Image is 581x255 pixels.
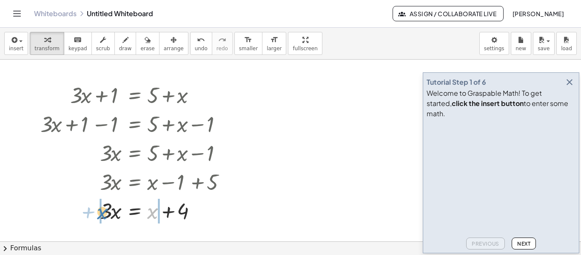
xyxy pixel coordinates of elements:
button: undoundo [190,32,212,55]
span: save [538,46,550,52]
span: redo [216,46,228,52]
span: settings [484,46,504,52]
span: transform [34,46,60,52]
span: Next [517,241,530,247]
span: keypad [68,46,87,52]
button: fullscreen [288,32,322,55]
div: Welcome to Graspable Math! To get started, to enter some math. [427,88,575,119]
span: fullscreen [293,46,317,52]
i: format_size [270,35,278,45]
span: new [515,46,526,52]
a: Whiteboards [34,9,77,18]
span: erase [140,46,154,52]
span: smaller [239,46,258,52]
span: draw [119,46,132,52]
span: [PERSON_NAME] [512,10,564,17]
button: Next [512,238,536,249]
button: insert [4,32,28,55]
button: settings [479,32,509,55]
button: scrub [91,32,115,55]
button: save [533,32,555,55]
button: transform [30,32,64,55]
button: format_sizelarger [262,32,286,55]
button: format_sizesmaller [234,32,262,55]
button: Assign / Collaborate Live [393,6,504,21]
span: Assign / Collaborate Live [400,10,496,17]
span: scrub [96,46,110,52]
button: arrange [159,32,188,55]
button: [PERSON_NAME] [505,6,571,21]
button: Toggle navigation [10,7,24,20]
span: undo [195,46,208,52]
span: load [561,46,572,52]
span: arrange [164,46,184,52]
button: erase [136,32,159,55]
button: redoredo [212,32,233,55]
i: keyboard [74,35,82,45]
i: undo [197,35,205,45]
i: format_size [244,35,252,45]
button: new [511,32,531,55]
button: draw [114,32,137,55]
b: click the insert button [452,99,524,108]
span: insert [9,46,23,52]
button: load [556,32,577,55]
i: redo [218,35,226,45]
span: larger [267,46,282,52]
div: Tutorial Step 1 of 6 [427,77,486,87]
button: keyboardkeypad [64,32,92,55]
